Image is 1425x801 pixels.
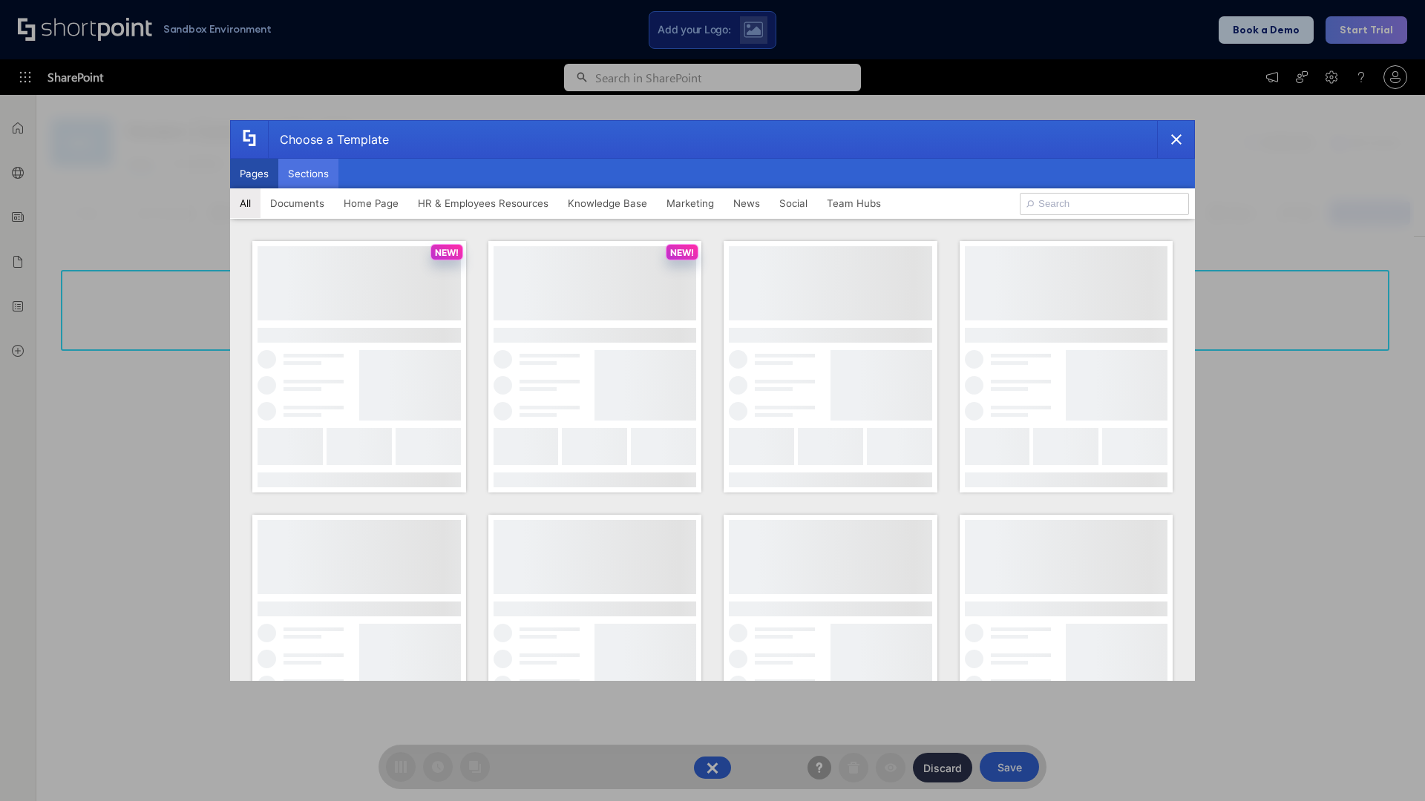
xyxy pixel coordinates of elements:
button: Home Page [334,188,408,218]
button: All [230,188,261,218]
button: Team Hubs [817,188,891,218]
button: Knowledge Base [558,188,657,218]
button: Documents [261,188,334,218]
button: HR & Employees Resources [408,188,558,218]
div: template selector [230,120,1195,681]
button: Social [770,188,817,218]
button: News [724,188,770,218]
button: Marketing [657,188,724,218]
p: NEW! [435,247,459,258]
iframe: Chat Widget [1351,730,1425,801]
button: Sections [278,159,338,188]
button: Pages [230,159,278,188]
p: NEW! [670,247,694,258]
input: Search [1020,193,1189,215]
div: Choose a Template [268,121,389,158]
